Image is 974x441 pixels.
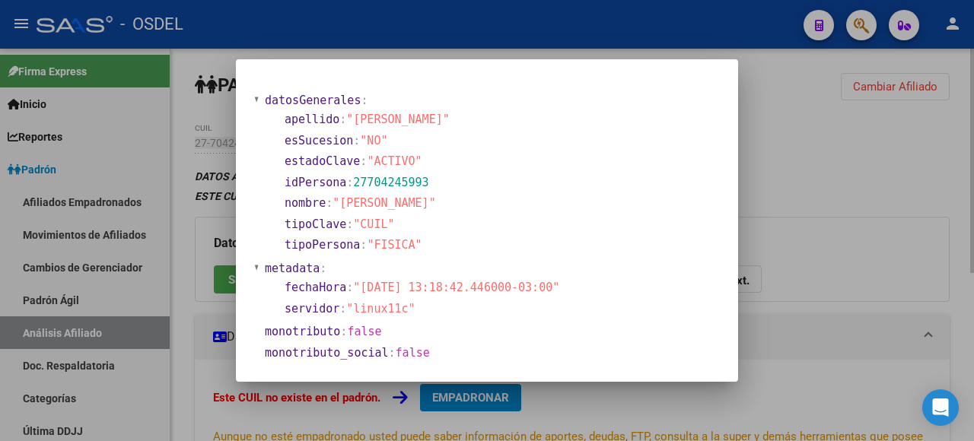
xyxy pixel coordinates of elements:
[367,154,422,168] span: "ACTIVO"
[346,302,415,316] span: "linux11c"
[360,238,367,252] span: :
[339,302,346,316] span: :
[360,154,367,168] span: :
[353,176,428,189] span: 27704245993
[347,325,381,338] span: false
[285,176,346,189] span: idPersona
[285,238,360,252] span: tipoPersona
[346,281,353,294] span: :
[396,346,430,360] span: false
[285,217,346,231] span: tipoClave
[333,196,435,210] span: "[PERSON_NAME]"
[265,346,389,360] span: monotributo_social
[265,94,361,107] span: datosGenerales
[353,134,360,148] span: :
[353,217,394,231] span: "CUIL"
[340,325,347,338] span: :
[367,238,422,252] span: "FISICA"
[285,302,339,316] span: servidor
[922,389,959,426] div: Open Intercom Messenger
[326,196,333,210] span: :
[285,196,326,210] span: nombre
[389,346,396,360] span: :
[360,134,387,148] span: "NO"
[285,154,360,168] span: estadoClave
[353,281,559,294] span: "[DATE] 13:18:42.446000-03:00"
[285,113,339,126] span: apellido
[320,262,326,275] span: :
[265,325,340,338] span: monotributo
[265,262,320,275] span: metadata
[285,134,353,148] span: esSucesion
[285,281,346,294] span: fechaHora
[346,113,449,126] span: "[PERSON_NAME]"
[346,176,353,189] span: :
[361,94,368,107] span: :
[339,113,346,126] span: :
[346,217,353,231] span: :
